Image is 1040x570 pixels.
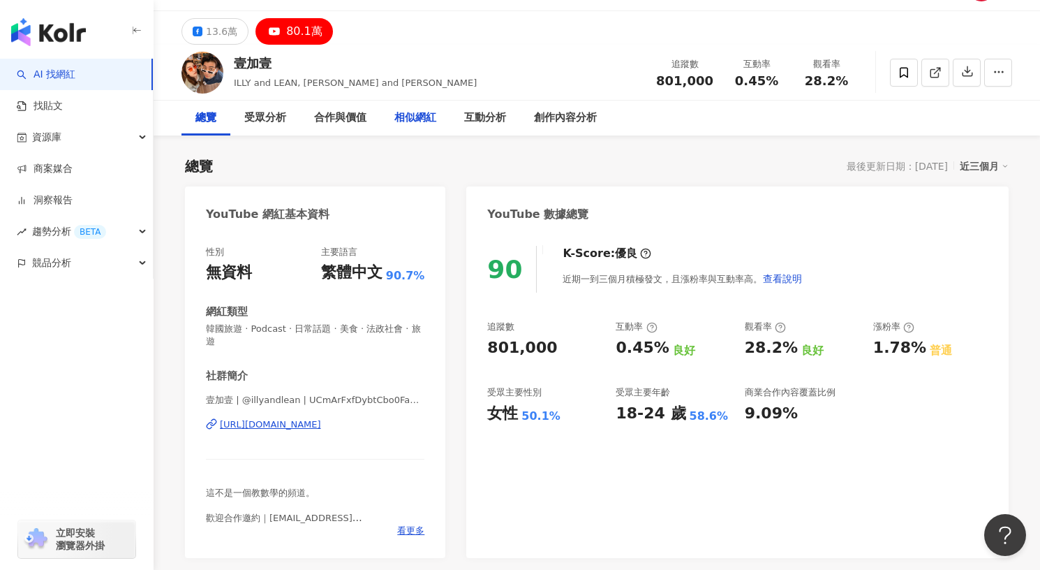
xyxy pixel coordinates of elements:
div: 1.78% [873,337,926,359]
div: 互動率 [616,321,657,333]
div: 良好 [673,343,695,358]
img: logo [11,18,86,46]
a: 商案媒合 [17,162,73,176]
span: 查看說明 [763,273,802,284]
div: 90 [487,255,522,284]
span: 壹加壹 | @illyandlean | UCmArFxfDybtCbo0Fa0Z2xxA [206,394,424,407]
span: 28.2% [805,74,848,88]
div: 受眾主要性別 [487,386,542,399]
div: 主要語言 [321,246,357,258]
div: 網紅類型 [206,305,248,319]
div: 總覽 [185,156,213,176]
span: 立即安裝 瀏覽器外掛 [56,527,105,552]
span: 韓國旅遊 · Podcast · 日常話題 · 美食 · 法政社會 · 旅遊 [206,323,424,348]
div: YouTube 數據總覽 [487,207,588,222]
div: 801,000 [487,337,557,359]
div: 社群簡介 [206,369,248,383]
div: 受眾分析 [244,110,286,126]
div: 性別 [206,246,224,258]
div: 追蹤數 [487,321,514,333]
a: 洞察報告 [17,193,73,207]
div: 無資料 [206,262,252,284]
div: 觀看率 [800,57,853,71]
div: 28.2% [745,337,798,359]
button: 查看說明 [762,265,803,293]
span: rise [17,227,27,237]
div: 相似網紅 [394,110,436,126]
a: searchAI 找網紅 [17,68,75,82]
div: 58.6% [690,409,729,424]
div: 受眾主要年齡 [616,386,670,399]
div: 漲粉率 [873,321,914,333]
span: 這不是一個教數學的頻道。 歡迎合作邀約｜[EMAIL_ADDRESS][DOMAIN_NAME] ＊本頻道是自己經營，沒有任何經紀公司或MCN，如果回覆較慢請見諒 [206,488,417,562]
div: 0.45% [616,337,669,359]
div: 總覽 [195,110,216,126]
div: [URL][DOMAIN_NAME] [220,418,321,431]
span: 競品分析 [32,247,71,279]
iframe: Help Scout Beacon - Open [984,514,1026,556]
img: chrome extension [22,528,50,550]
div: 50.1% [521,409,560,424]
span: 801,000 [656,73,713,88]
div: YouTube 網紅基本資料 [206,207,329,222]
div: K-Score : [563,246,651,261]
div: 創作內容分析 [534,110,597,126]
img: KOL Avatar [181,52,223,94]
div: 合作與價值 [314,110,366,126]
button: 80.1萬 [255,18,333,45]
div: 觀看率 [745,321,786,333]
a: [URL][DOMAIN_NAME] [206,418,424,431]
div: 普通 [930,343,952,358]
div: 繁體中文 [321,262,382,284]
div: 良好 [801,343,824,358]
button: 13.6萬 [181,18,248,45]
span: 趨勢分析 [32,216,106,247]
span: 看更多 [397,525,424,537]
div: 追蹤數 [656,57,713,71]
div: 女性 [487,403,518,425]
div: 9.09% [745,403,798,425]
span: 90.7% [386,268,425,284]
div: 18-24 歲 [616,403,685,425]
div: 壹加壹 [234,54,477,72]
div: 13.6萬 [206,22,237,41]
div: 互動率 [730,57,783,71]
span: 0.45% [735,74,778,88]
div: 最後更新日期：[DATE] [847,161,948,172]
div: 80.1萬 [286,22,322,41]
div: BETA [74,225,106,239]
div: 近三個月 [960,157,1009,175]
span: 資源庫 [32,122,61,153]
div: 優良 [615,246,637,261]
a: 找貼文 [17,99,63,113]
a: chrome extension立即安裝 瀏覽器外掛 [18,520,135,558]
div: 商業合作內容覆蓋比例 [745,386,835,399]
span: ILLY and LEAN, [PERSON_NAME] and [PERSON_NAME] [234,78,477,88]
div: 互動分析 [464,110,506,126]
div: 近期一到三個月積極發文，且漲粉率與互動率高。 [563,265,803,293]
